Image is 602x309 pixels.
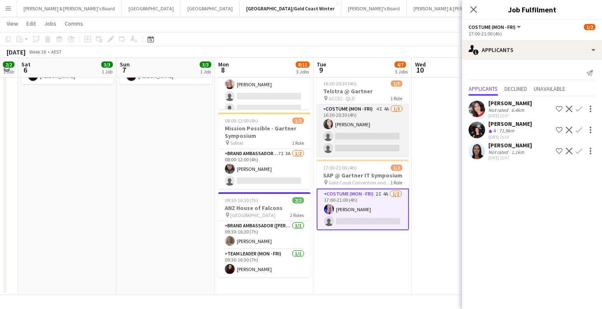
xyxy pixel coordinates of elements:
span: Week 36 [27,49,48,55]
div: [PERSON_NAME] [488,142,532,149]
app-job-card: 16:30-20:30 (4h)1/3Telstra @ Gartner GCCEC- QLD1 RoleCostume (Mon - Fri)4I4A1/316:30-20:30 (4h)[P... [317,75,409,156]
a: Comms [61,18,86,29]
span: Applicants [469,86,498,92]
span: 10 [414,65,426,75]
span: 1 Role [390,95,402,101]
app-job-card: 08:00-12:00 (4h)1/2Mission Possible - Gartner Symposium Sofitel1 RoleBrand Ambassador ([PERSON_NA... [218,113,310,189]
app-job-card: 17:00-21:00 (4h)1/2SAP @ Gartner IT Symposium Gold Coast Convention and Exhibition Centre1 RoleCo... [317,160,409,230]
div: AEST [51,49,62,55]
button: [GEOGRAPHIC_DATA] [122,0,181,17]
button: [PERSON_NAME] & [PERSON_NAME]'s Board [17,0,122,17]
span: 4 [493,127,496,134]
span: Gold Coast Convention and Exhibition Centre [329,179,390,186]
span: Costume (Mon - Fri) [469,24,516,30]
app-card-role: Brand Ambassador ([PERSON_NAME])1/109:30-16:30 (7h)[PERSON_NAME] [218,221,310,249]
div: Not rated [488,149,510,155]
span: 8/11 [296,61,310,68]
app-card-role: Team Leader (Mon - Fri)1/109:30-16:30 (7h)[PERSON_NAME] [218,249,310,277]
span: 3/3 [200,61,211,68]
button: [PERSON_NAME]'s Board [341,0,407,17]
div: [DATE] [7,48,26,56]
div: 6.4km [510,107,526,113]
span: Declined [504,86,527,92]
span: Tue [317,61,326,68]
div: 1 Job [102,68,112,75]
span: 09:30-16:30 (7h) [225,197,258,203]
div: Not rated [488,107,510,113]
span: View [7,20,18,27]
h3: Job Fulfilment [462,4,602,15]
span: 9 [315,65,326,75]
button: [PERSON_NAME] & [PERSON_NAME]'s Board [407,0,512,17]
span: GCCEC- QLD [329,95,355,101]
span: Unavailable [534,86,565,92]
span: 4/7 [394,61,406,68]
span: 3/3 [101,61,113,68]
span: Comms [65,20,83,27]
span: 1/2 [584,24,595,30]
div: 3 Jobs [296,68,309,75]
div: 1.1km [510,149,526,155]
app-card-role: Costume (Mon - Fri)4I4A1/316:30-20:30 (4h)[PERSON_NAME] [317,104,409,156]
app-card-role: Brand Ambassador ([PERSON_NAME])7I3A1/208:00-12:00 (4h)[PERSON_NAME] [218,149,310,189]
h3: Mission Possible - Gartner Symposium [218,125,310,139]
span: 1/2 [391,165,402,171]
a: Jobs [41,18,60,29]
app-card-role: Costume (Mon - Fri)2I4A1/217:00-21:00 (4h)[PERSON_NAME] [317,189,409,230]
div: Applicants [462,40,602,60]
span: Jobs [44,20,56,27]
div: 71.9km [497,127,516,134]
span: 16:30-20:30 (4h) [323,80,357,87]
span: 1 Role [390,179,402,186]
h3: ANZ House of Falcons [218,204,310,212]
button: [GEOGRAPHIC_DATA]/Gold Coast Winter [240,0,341,17]
span: Wed [415,61,426,68]
span: Sofitel [230,140,243,146]
span: 6 [20,65,30,75]
app-job-card: 09:30-16:30 (7h)2/2ANZ House of Falcons [GEOGRAPHIC_DATA]2 RolesBrand Ambassador ([PERSON_NAME])1... [218,192,310,277]
span: 8 [217,65,229,75]
span: 17:00-21:00 (4h) [323,165,357,171]
div: [DATE] 15:14 [488,134,532,140]
span: Mon [218,61,229,68]
div: 3 Jobs [395,68,408,75]
span: 2 Roles [290,212,304,218]
span: 1/2 [292,118,304,124]
div: [DATE] 23:47 [488,113,532,118]
span: Sun [120,61,130,68]
a: Edit [23,18,39,29]
div: 17:00-21:00 (4h) [469,31,595,37]
div: [PERSON_NAME] [488,120,532,127]
span: 1 Role [292,140,304,146]
span: [GEOGRAPHIC_DATA] [230,212,275,218]
h3: Telstra @ Gartner [317,87,409,95]
h3: SAP @ Gartner IT Symposium [317,172,409,179]
div: [DATE] 22:07 [488,155,532,160]
span: 2/2 [292,197,304,203]
span: 08:00-12:00 (4h) [225,118,258,124]
button: Costume (Mon - Fri) [469,24,522,30]
span: 7 [119,65,130,75]
span: Edit [26,20,36,27]
button: [GEOGRAPHIC_DATA] [181,0,240,17]
span: 2/2 [3,61,14,68]
a: View [3,18,21,29]
div: 1 Job [200,68,211,75]
span: 1/3 [391,80,402,87]
div: [PERSON_NAME] [488,99,532,107]
span: Sat [21,61,30,68]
